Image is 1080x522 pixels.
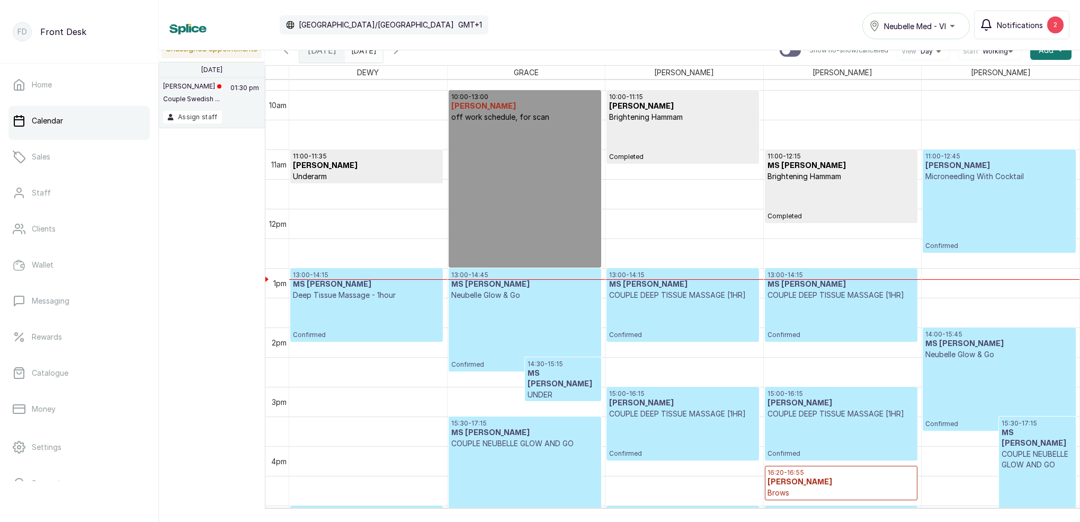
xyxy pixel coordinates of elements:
[293,171,440,182] p: Underarm
[767,398,915,409] h3: [PERSON_NAME]
[451,360,599,369] span: Confirmed
[270,396,289,408] div: 3pm
[299,20,454,30] p: [GEOGRAPHIC_DATA]/[GEOGRAPHIC_DATA]
[163,111,222,123] button: Assign staff
[451,271,599,279] p: 13:00 - 14:45
[267,218,289,229] div: 12pm
[767,152,915,161] p: 11:00 - 12:15
[269,159,289,170] div: 11am
[767,468,915,477] p: 16:20 - 16:55
[32,116,63,126] p: Calendar
[293,271,440,279] p: 13:00 - 14:15
[293,161,440,171] h3: [PERSON_NAME]
[609,279,756,290] h3: MS [PERSON_NAME]
[451,101,599,112] h3: [PERSON_NAME]
[1047,16,1064,33] div: 2
[609,93,756,101] p: 10:00 - 11:15
[299,38,345,63] div: [DATE]
[609,390,756,398] p: 15:00 - 16:15
[767,212,915,220] span: Completed
[201,66,222,74] p: [DATE]
[767,449,915,458] span: Confirmed
[528,368,599,390] h3: MS [PERSON_NAME]
[8,432,150,462] a: Settings
[921,47,933,56] span: Day
[609,449,756,458] span: Confirmed
[969,66,1033,79] span: [PERSON_NAME]
[767,271,915,279] p: 13:00 - 14:15
[8,214,150,244] a: Clients
[767,331,915,339] span: Confirmed
[609,398,756,409] h3: [PERSON_NAME]
[293,279,440,290] h3: MS [PERSON_NAME]
[32,79,52,90] p: Home
[925,349,1073,360] p: Neubelle Glow & Go
[1002,428,1073,449] h3: MS [PERSON_NAME]
[32,404,56,414] p: Money
[884,21,946,32] span: Neubelle Med - VI
[767,161,915,171] h3: MS [PERSON_NAME]
[8,286,150,316] a: Messaging
[997,20,1043,31] span: Notifications
[163,95,221,103] p: Couple Swedish ...
[269,456,289,467] div: 4pm
[609,153,756,161] span: Completed
[8,394,150,424] a: Money
[308,44,336,57] span: [DATE]
[32,152,50,162] p: Sales
[8,106,150,136] a: Calendar
[963,47,1017,56] button: StaffWorking
[1030,41,1072,60] button: Add
[528,390,599,411] p: UNDER [PERSON_NAME]
[32,224,56,234] p: Clients
[609,101,756,112] h3: [PERSON_NAME]
[862,13,970,39] button: Neubelle Med - VI
[271,278,289,289] div: 1pm
[229,82,261,111] p: 01:30 pm
[32,260,53,270] p: Wallet
[925,242,1073,250] span: Confirmed
[8,468,150,498] a: Support
[512,66,541,79] span: GRACE
[8,142,150,172] a: Sales
[767,390,915,398] p: 15:00 - 16:15
[925,161,1073,171] h3: [PERSON_NAME]
[609,331,756,339] span: Confirmed
[8,358,150,388] a: Catalogue
[8,250,150,280] a: Wallet
[809,46,888,55] p: Show no-show/cancelled
[451,419,599,428] p: 15:30 - 17:15
[451,112,599,122] p: off work schedule, for scan
[925,339,1073,349] h3: MS [PERSON_NAME]
[609,271,756,279] p: 13:00 - 14:15
[767,477,915,488] h3: [PERSON_NAME]
[767,488,915,498] p: Brows
[8,322,150,352] a: Rewards
[451,290,599,300] p: Neubelle Glow & Go
[609,409,756,419] p: COUPLE DEEP TISSUE MASSAGE [1HR]
[451,279,599,290] h3: MS [PERSON_NAME]
[609,290,756,300] p: COUPLE DEEP TISSUE MASSAGE [1HR]
[32,332,62,342] p: Rewards
[355,66,381,79] span: DEWY
[902,47,916,56] span: View
[293,331,440,339] span: Confirmed
[40,25,86,38] p: Front Desk
[1039,45,1054,56] span: Add
[767,409,915,419] p: COUPLE DEEP TISSUE MASSAGE [1HR]
[925,152,1073,161] p: 11:00 - 12:45
[925,330,1073,339] p: 14:00 - 15:45
[32,442,61,453] p: Settings
[810,66,874,79] span: [PERSON_NAME]
[983,47,1008,56] span: Working
[8,178,150,208] a: Staff
[32,296,69,306] p: Messaging
[963,47,978,56] span: Staff
[902,47,945,56] button: ViewDay
[609,112,756,122] p: Brightening Hammam
[767,290,915,300] p: COUPLE DEEP TISSUE MASSAGE [1HR]
[652,66,716,79] span: [PERSON_NAME]
[163,82,221,91] p: [PERSON_NAME]
[8,70,150,100] a: Home
[17,26,27,37] p: FD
